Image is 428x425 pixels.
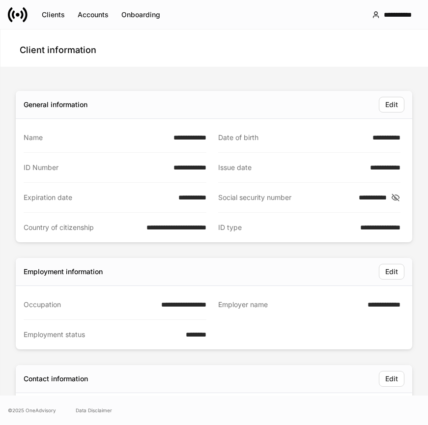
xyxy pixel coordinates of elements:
[8,406,56,414] span: © 2025 OneAdvisory
[24,330,180,340] div: Employment status
[218,133,367,142] div: Date of birth
[71,7,115,23] button: Accounts
[121,10,160,20] div: Onboarding
[78,10,109,20] div: Accounts
[385,267,398,277] div: Edit
[24,133,168,142] div: Name
[24,374,88,384] div: Contact information
[76,406,112,414] a: Data Disclaimer
[218,223,355,232] div: ID type
[385,374,398,384] div: Edit
[24,163,168,172] div: ID Number
[24,267,103,277] div: Employment information
[115,7,167,23] button: Onboarding
[24,223,141,232] div: Country of citizenship
[218,300,362,310] div: Employer name
[42,10,65,20] div: Clients
[24,100,87,110] div: General information
[20,44,96,56] h4: Client information
[218,193,353,202] div: Social security number
[218,163,365,172] div: Issue date
[379,97,404,113] button: Edit
[24,300,155,310] div: Occupation
[379,264,404,280] button: Edit
[379,371,404,387] button: Edit
[35,7,71,23] button: Clients
[24,193,172,202] div: Expiration date
[385,100,398,110] div: Edit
